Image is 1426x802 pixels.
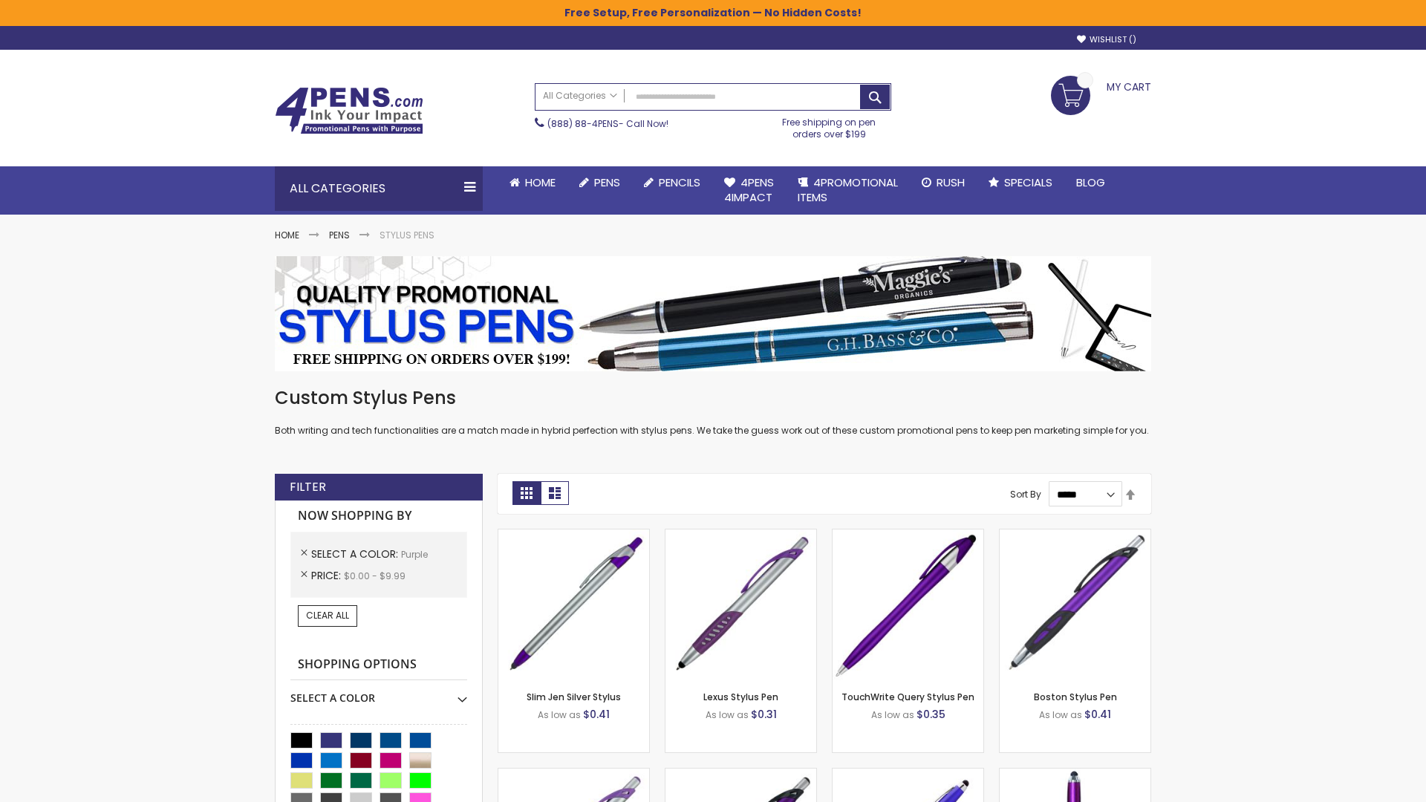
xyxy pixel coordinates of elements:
strong: Now Shopping by [290,501,467,532]
a: Home [498,166,567,199]
span: Home [525,175,556,190]
span: Rush [937,175,965,190]
img: Stylus Pens [275,256,1151,371]
span: $0.31 [751,707,777,722]
div: Both writing and tech functionalities are a match made in hybrid perfection with stylus pens. We ... [275,386,1151,437]
a: Slim Jen Silver Stylus [527,691,621,703]
span: 4PROMOTIONAL ITEMS [798,175,898,205]
a: 4Pens4impact [712,166,786,215]
img: Lexus Stylus Pen-Purple [665,529,816,680]
span: All Categories [543,90,617,102]
a: Lexus Metallic Stylus Pen-Purple [665,768,816,780]
span: $0.41 [583,707,610,722]
a: Specials [977,166,1064,199]
span: As low as [538,708,581,721]
span: Purple [401,548,428,561]
a: 4PROMOTIONALITEMS [786,166,910,215]
div: All Categories [275,166,483,211]
span: Select A Color [311,547,401,561]
span: As low as [1039,708,1082,721]
span: As low as [871,708,914,721]
label: Sort By [1010,488,1041,501]
a: Pencils [632,166,712,199]
span: $0.41 [1084,707,1111,722]
span: 4Pens 4impact [724,175,774,205]
span: Blog [1076,175,1105,190]
a: Clear All [298,605,357,626]
img: Boston Stylus Pen-Purple [1000,529,1150,680]
span: Pencils [659,175,700,190]
a: Pens [329,229,350,241]
a: Slim Jen Silver Stylus-Purple [498,529,649,541]
img: 4Pens Custom Pens and Promotional Products [275,87,423,134]
img: TouchWrite Query Stylus Pen-Purple [833,529,983,680]
a: Blog [1064,166,1117,199]
a: Pens [567,166,632,199]
strong: Filter [290,479,326,495]
span: - Call Now! [547,117,668,130]
span: $0.35 [917,707,945,722]
a: Wishlist [1077,34,1136,45]
a: Boston Stylus Pen-Purple [1000,529,1150,541]
a: Lexus Stylus Pen-Purple [665,529,816,541]
span: Pens [594,175,620,190]
a: Home [275,229,299,241]
div: Select A Color [290,680,467,705]
a: TouchWrite Query Stylus Pen-Purple [833,529,983,541]
strong: Shopping Options [290,649,467,681]
a: TouchWrite Command Stylus Pen-Purple [1000,768,1150,780]
span: $0.00 - $9.99 [344,570,406,582]
div: Free shipping on pen orders over $199 [767,111,892,140]
span: As low as [706,708,749,721]
span: Price [311,568,344,583]
a: (888) 88-4PENS [547,117,619,130]
a: All Categories [535,84,625,108]
a: Boston Stylus Pen [1034,691,1117,703]
a: TouchWrite Query Stylus Pen [841,691,974,703]
a: Rush [910,166,977,199]
strong: Grid [512,481,541,505]
img: Slim Jen Silver Stylus-Purple [498,529,649,680]
span: Clear All [306,609,349,622]
a: Boston Silver Stylus Pen-Purple [498,768,649,780]
strong: Stylus Pens [380,229,434,241]
a: Sierra Stylus Twist Pen-Purple [833,768,983,780]
a: Lexus Stylus Pen [703,691,778,703]
span: Specials [1004,175,1052,190]
h1: Custom Stylus Pens [275,386,1151,410]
